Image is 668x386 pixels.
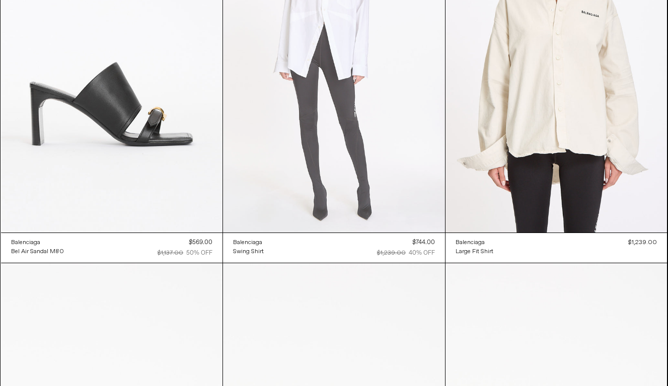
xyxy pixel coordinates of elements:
[233,248,264,256] div: Swing Shirt
[11,247,64,256] a: Bel Air Sandal M80
[412,238,435,247] div: $744.00
[158,249,183,258] div: $1,137.00
[186,249,212,258] div: 50% OFF
[456,238,493,247] a: Balenciaga
[628,238,657,247] div: $1,239.00
[456,247,493,256] a: Large Fit Shirt
[11,238,64,247] a: Balenciaga
[233,247,264,256] a: Swing Shirt
[409,249,435,258] div: 40% OFF
[233,238,264,247] a: Balenciaga
[11,248,64,256] div: Bel Air Sandal M80
[11,239,40,247] div: Balenciaga
[377,249,406,258] div: $1,239.00
[189,238,212,247] div: $569.00
[456,248,493,256] div: Large Fit Shirt
[233,239,262,247] div: Balenciaga
[456,239,485,247] div: Balenciaga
